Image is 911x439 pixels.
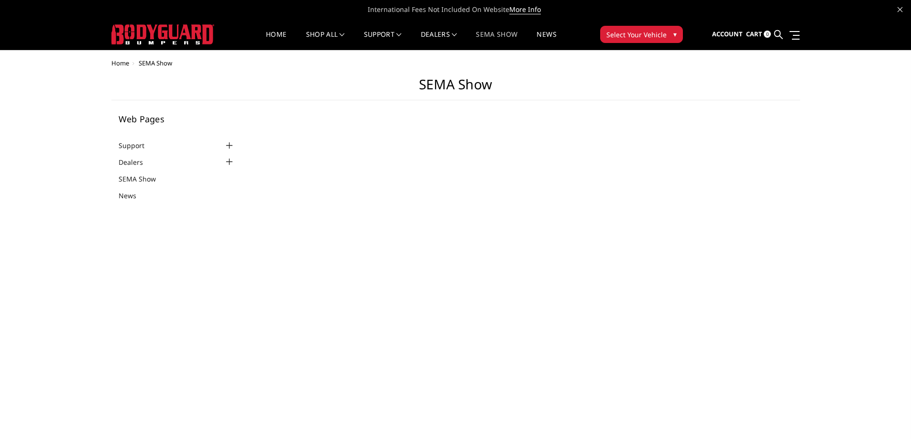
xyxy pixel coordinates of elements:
[266,31,286,50] a: Home
[764,31,771,38] span: 0
[111,24,214,44] img: BODYGUARD BUMPERS
[139,59,172,67] span: SEMA Show
[364,31,402,50] a: Support
[119,140,156,150] a: Support
[746,21,771,47] a: Cart 0
[306,31,345,50] a: shop all
[476,31,517,50] a: SEMA Show
[119,115,235,123] h5: Web Pages
[119,174,168,184] a: SEMA Show
[673,29,677,39] span: ▾
[509,5,541,14] a: More Info
[606,30,667,40] span: Select Your Vehicle
[600,26,683,43] button: Select Your Vehicle
[111,59,129,67] a: Home
[537,31,556,50] a: News
[119,191,148,201] a: News
[119,157,155,167] a: Dealers
[421,31,457,50] a: Dealers
[111,76,800,100] h1: SEMA Show
[746,30,762,38] span: Cart
[712,21,743,47] a: Account
[712,30,743,38] span: Account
